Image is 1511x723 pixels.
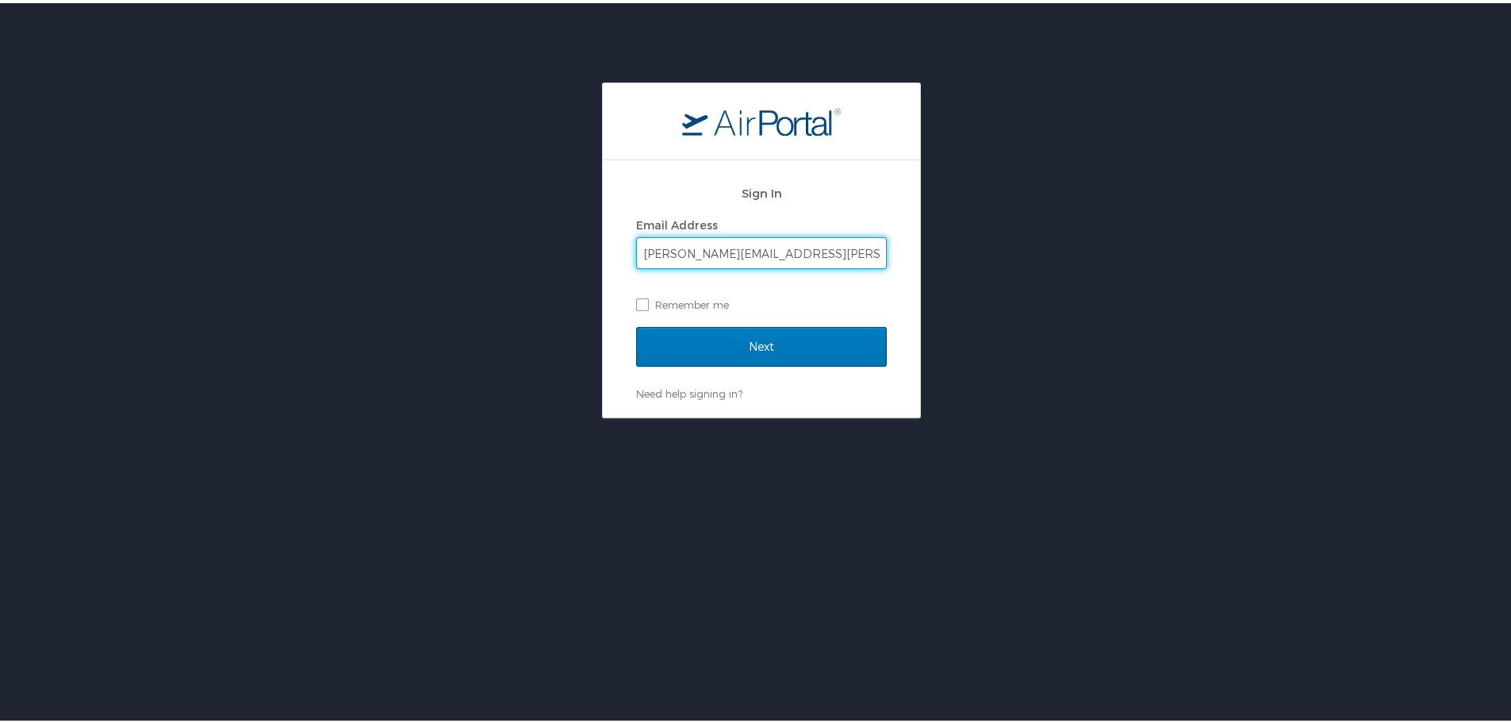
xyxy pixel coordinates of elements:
label: Remember me [636,290,887,313]
img: logo [682,104,841,133]
label: Email Address [636,215,718,229]
input: Next [636,324,887,363]
a: Need help signing in? [636,384,742,397]
h2: Sign In [636,181,887,199]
